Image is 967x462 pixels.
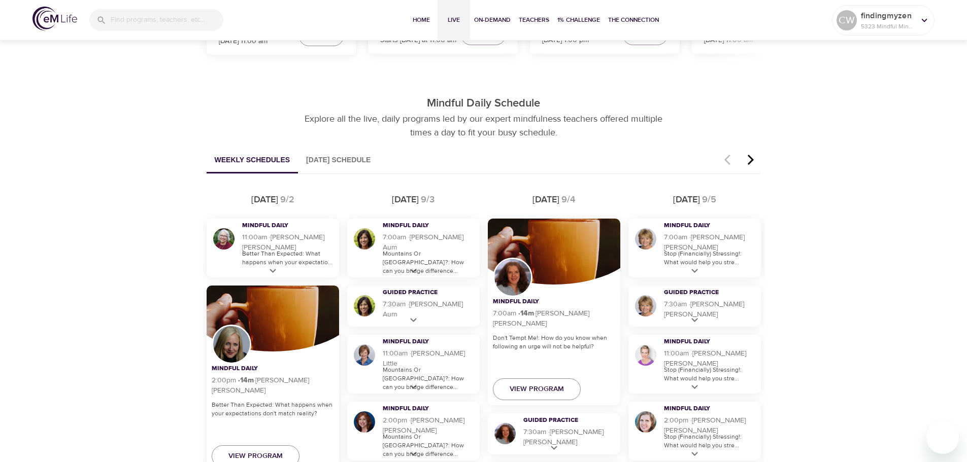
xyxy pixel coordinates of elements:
[664,232,756,253] h5: 7:00am · [PERSON_NAME] [PERSON_NAME]
[352,227,377,251] img: Alisha Aum
[493,334,615,351] p: Don't Tempt Me!: How do you know when following an urge will not be helpful?
[383,433,475,458] p: Mountains Or [GEOGRAPHIC_DATA]?: How can you bridge difference...
[523,427,615,447] h5: 7:30am · [PERSON_NAME] [PERSON_NAME]
[383,338,461,346] h3: Mindful Daily
[532,193,559,206] div: [DATE]
[212,227,236,251] img: Bernice Moore
[421,193,435,206] div: 9/3
[383,222,461,230] h3: Mindful Daily
[280,193,294,206] div: 9/2
[251,193,278,206] div: [DATE]
[608,15,659,25] span: The Connection
[383,366,475,392] p: Mountains Or [GEOGRAPHIC_DATA]?: How can you bridge difference...
[633,294,658,318] img: Lisa Wickham
[383,348,475,369] h5: 11:00am · [PERSON_NAME] Little
[664,222,743,230] h3: Mindful Daily
[664,289,743,297] h3: Guided Practice
[238,377,254,384] div: · 14 m
[557,15,600,25] span: 1% Challenge
[383,250,475,275] p: Mountains Or [GEOGRAPHIC_DATA]?: How can you bridge difference...
[383,415,475,436] h5: 2:00pm · [PERSON_NAME] [PERSON_NAME]
[493,421,517,446] img: Cindy Gittleman
[664,433,756,450] p: Stop (Financially) Stressing!: What would help you stre...
[298,148,379,173] button: [DATE] Schedule
[702,193,716,206] div: 9/5
[837,10,857,30] div: CW
[664,338,743,346] h3: Mindful Daily
[383,299,475,319] h5: 7:30am · [PERSON_NAME] Aum
[242,232,334,253] h5: 11:00am · [PERSON_NAME] [PERSON_NAME]
[392,193,419,206] div: [DATE]
[664,366,756,383] p: Stop (Financially) Stressing!: What would help you stre...
[198,95,769,112] p: Mindful Daily Schedule
[212,375,334,396] h5: 2:00pm · [PERSON_NAME] [PERSON_NAME]
[518,310,534,317] div: · 14 m
[352,343,377,367] img: Kerry Little
[383,232,475,253] h5: 7:00am · [PERSON_NAME] Aum
[409,15,434,25] span: Home
[212,401,334,418] p: Better Than Expected: What happens when your expectations don't match reality?
[219,36,268,47] p: [DATE] 11:00 am
[212,325,251,364] img: Diane Renz
[383,405,461,413] h3: Mindful Daily
[664,348,756,369] h5: 11:00am · [PERSON_NAME] [PERSON_NAME]
[519,15,549,25] span: Teachers
[493,258,532,297] img: Cindy Gittleman
[352,410,377,434] img: Elaine Smookler
[664,405,743,413] h3: Mindful Daily
[383,289,461,297] h3: Guided Practice
[32,7,77,30] img: logo
[212,365,290,373] h3: Mindful Daily
[664,299,756,319] h5: 7:30am · [PERSON_NAME] [PERSON_NAME]
[111,9,223,31] input: Find programs, teachers, etc...
[633,227,658,251] img: Lisa Wickham
[523,416,602,425] h3: Guided Practice
[242,250,334,267] p: Better Than Expected: What happens when your expectatio...
[633,410,658,434] img: Breon Michel
[664,415,756,436] h5: 2:00pm · [PERSON_NAME] [PERSON_NAME]
[673,193,700,206] div: [DATE]
[493,378,581,400] button: View Program
[510,383,564,396] span: View Program
[242,222,321,230] h3: Mindful Daily
[493,298,572,306] h3: Mindful Daily
[664,250,756,267] p: Stop (Financially) Stressing!: What would help you stre...
[207,148,298,173] button: Weekly Schedules
[926,421,959,454] iframe: Button to launch messaging window
[493,308,615,329] h5: 7:00am · [PERSON_NAME] [PERSON_NAME]
[293,112,674,139] p: Explore all the live, daily programs led by our expert mindfulness teachers offered multiple time...
[474,15,511,25] span: On-Demand
[861,22,915,31] p: 5323 Mindful Minutes
[633,343,658,367] img: Kelly Barron
[442,15,466,25] span: Live
[561,193,575,206] div: 9/4
[861,10,915,22] p: findingmyzen
[352,294,377,318] img: Alisha Aum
